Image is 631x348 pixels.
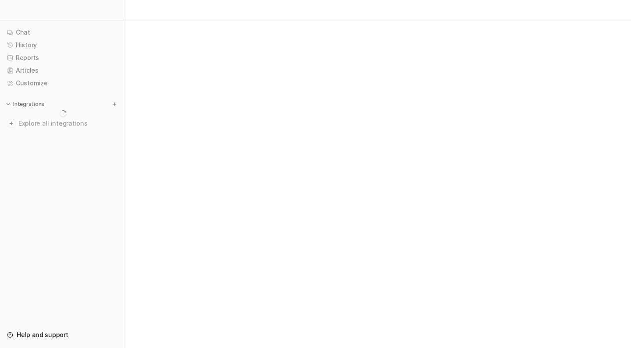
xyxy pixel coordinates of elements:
a: Explore all integrations [4,117,122,130]
p: Integrations [13,101,44,108]
a: History [4,39,122,51]
img: menu_add.svg [111,101,117,107]
a: Chat [4,26,122,39]
a: Help and support [4,329,122,341]
img: explore all integrations [7,119,16,128]
a: Articles [4,64,122,77]
a: Customize [4,77,122,89]
a: Reports [4,52,122,64]
img: expand menu [5,101,11,107]
span: Explore all integrations [18,116,119,130]
button: Integrations [4,100,47,109]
